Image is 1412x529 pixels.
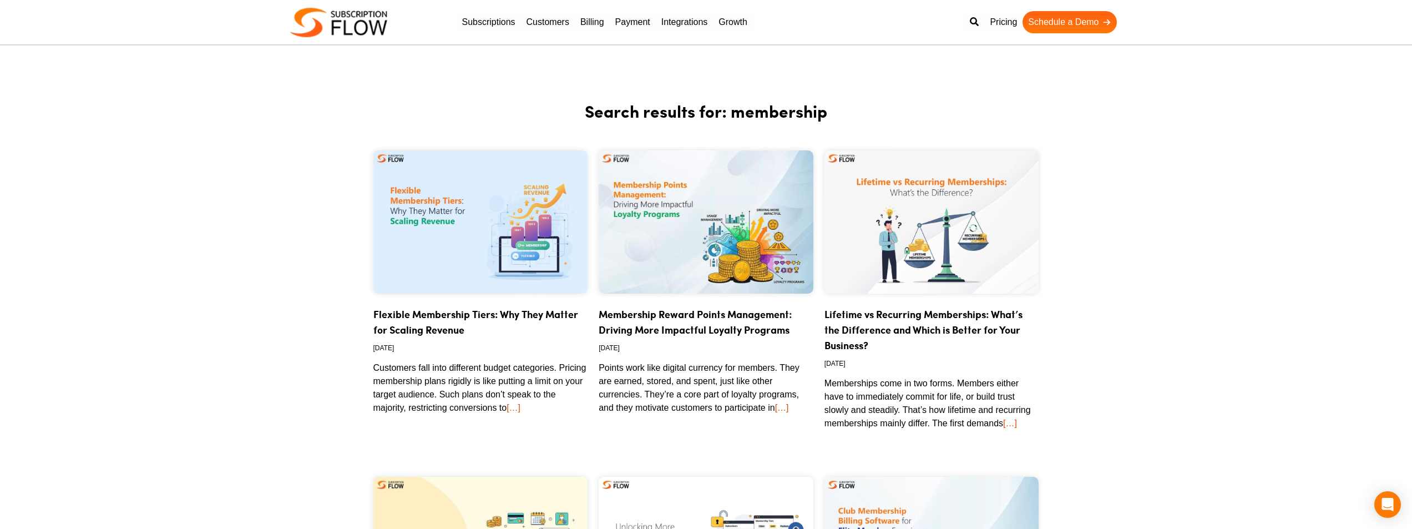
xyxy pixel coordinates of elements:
[457,11,521,33] a: Subscriptions
[984,11,1023,33] a: Pricing
[507,403,520,412] a: […]
[824,307,1023,352] a: Lifetime vs Recurring Memberships: What’s the Difference and Which is Better for Your Business?
[373,307,578,337] a: Flexible Membership Tiers: Why They Matter for Scaling Revenue
[610,11,656,33] a: Payment
[824,377,1039,430] p: Memberships come in two forms. Members either have to immediately commit for life, or build trust...
[373,361,588,415] p: Customers fall into different budget categories. Pricing membership plans rigidly is like putting...
[599,307,792,337] a: Membership Reward Points Management: Driving More Impactful Loyalty Programs
[1374,491,1401,518] div: Open Intercom Messenger
[575,11,610,33] a: Billing
[373,100,1039,150] h2: Search results for: membership
[824,353,1039,377] div: [DATE]
[373,337,588,361] div: [DATE]
[775,403,789,412] a: […]
[599,361,813,415] p: Points work like digital currency for members. They are earned, stored, and spent, just like othe...
[824,150,1039,294] img: Lifetime vs Recurring Memberships
[1003,419,1017,428] a: […]
[713,11,753,33] a: Growth
[1023,11,1116,33] a: Schedule a Demo
[599,337,813,361] div: [DATE]
[599,150,813,294] img: Membership Points Management
[656,11,713,33] a: Integrations
[521,11,575,33] a: Customers
[290,8,387,37] img: Subscriptionflow
[373,150,588,294] img: Flexible Membership Tiers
